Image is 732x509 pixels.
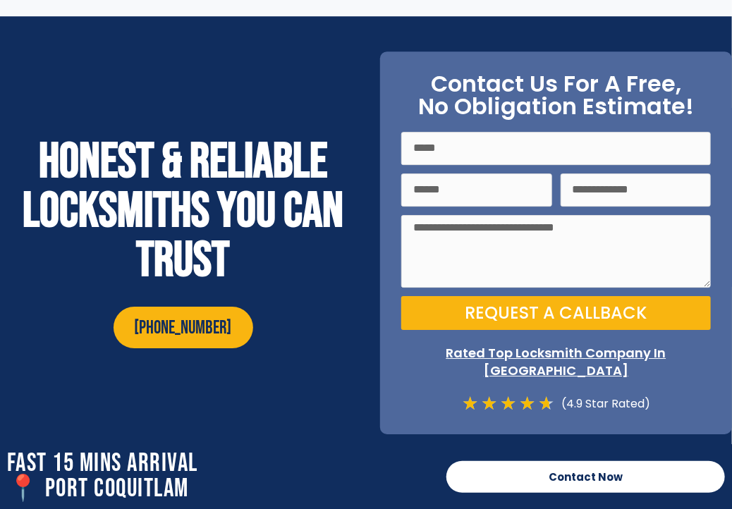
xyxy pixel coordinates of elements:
[401,344,711,379] p: Rated Top Locksmith Company In [GEOGRAPHIC_DATA]
[401,132,711,339] form: On Point Locksmith
[500,394,516,413] i: ★
[462,394,478,413] i: ★
[401,73,711,118] h2: Contact Us For A Free, No Obligation Estimate!
[135,317,232,340] span: [PHONE_NUMBER]
[446,461,725,493] a: Contact Now
[481,394,497,413] i: ★
[554,394,650,413] div: (4.9 Star Rated)
[549,472,623,482] span: Contact Now
[465,305,647,321] span: Request a Callback
[519,394,535,413] i: ★
[114,307,253,348] a: [PHONE_NUMBER]
[462,394,554,413] div: 4.7/5
[538,394,554,413] i: ★
[7,451,432,502] h2: Fast 15 Mins Arrival 📍 port coquitlam
[401,296,711,330] button: Request a Callback
[7,137,359,286] h2: Honest & reliable locksmiths you can trust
